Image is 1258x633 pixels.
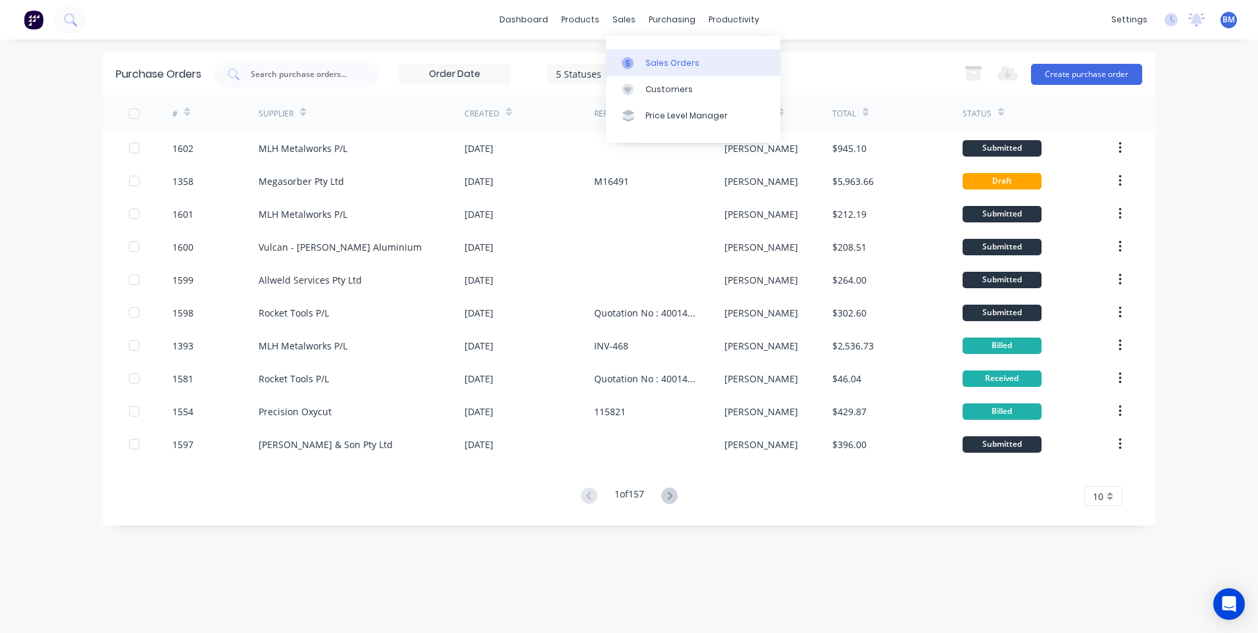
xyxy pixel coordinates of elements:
[724,405,798,418] div: [PERSON_NAME]
[963,403,1042,420] div: Billed
[645,84,693,95] div: Customers
[465,108,499,120] div: Created
[465,174,493,188] div: [DATE]
[172,372,193,386] div: 1581
[1213,588,1245,620] div: Open Intercom Messenger
[832,438,867,451] div: $396.00
[172,405,193,418] div: 1554
[606,76,780,103] a: Customers
[172,240,193,254] div: 1600
[116,66,201,82] div: Purchase Orders
[594,306,697,320] div: Quotation No : 40014503
[963,305,1042,321] div: Submitted
[724,273,798,287] div: [PERSON_NAME]
[172,438,193,451] div: 1597
[832,372,861,386] div: $46.04
[963,140,1042,157] div: Submitted
[724,207,798,221] div: [PERSON_NAME]
[832,141,867,155] div: $945.10
[724,141,798,155] div: [PERSON_NAME]
[172,141,193,155] div: 1602
[259,372,329,386] div: Rocket Tools P/L
[24,10,43,30] img: Factory
[465,339,493,353] div: [DATE]
[606,10,642,30] div: sales
[832,174,874,188] div: $5,963.66
[172,108,178,120] div: #
[1031,64,1142,85] button: Create purchase order
[556,66,650,80] div: 5 Statuses
[259,273,362,287] div: Allweld Services Pty Ltd
[172,207,193,221] div: 1601
[172,273,193,287] div: 1599
[832,405,867,418] div: $429.87
[1105,10,1154,30] div: settings
[465,405,493,418] div: [DATE]
[555,10,606,30] div: products
[259,438,393,451] div: [PERSON_NAME] & Son Pty Ltd
[724,372,798,386] div: [PERSON_NAME]
[702,10,766,30] div: productivity
[645,110,728,122] div: Price Level Manager
[465,273,493,287] div: [DATE]
[259,141,347,155] div: MLH Metalworks P/L
[832,240,867,254] div: $208.51
[724,339,798,353] div: [PERSON_NAME]
[259,174,344,188] div: Megasorber Pty Ltd
[594,108,637,120] div: Reference
[259,339,347,353] div: MLH Metalworks P/L
[724,438,798,451] div: [PERSON_NAME]
[172,174,193,188] div: 1358
[963,108,992,120] div: Status
[615,487,644,506] div: 1 of 157
[259,405,332,418] div: Precision Oxycut
[963,239,1042,255] div: Submitted
[594,339,628,353] div: INV-468
[594,405,626,418] div: 115821
[465,240,493,254] div: [DATE]
[642,10,702,30] div: purchasing
[832,306,867,320] div: $302.60
[259,306,329,320] div: Rocket Tools P/L
[832,339,874,353] div: $2,536.73
[832,273,867,287] div: $264.00
[259,207,347,221] div: MLH Metalworks P/L
[594,372,697,386] div: Quotation No : 40014493
[963,338,1042,354] div: Billed
[606,103,780,129] a: Price Level Manager
[724,174,798,188] div: [PERSON_NAME]
[724,240,798,254] div: [PERSON_NAME]
[832,108,856,120] div: Total
[963,436,1042,453] div: Submitted
[963,206,1042,222] div: Submitted
[465,438,493,451] div: [DATE]
[606,49,780,76] a: Sales Orders
[963,370,1042,387] div: Received
[249,68,359,81] input: Search purchase orders...
[465,207,493,221] div: [DATE]
[963,272,1042,288] div: Submitted
[465,141,493,155] div: [DATE]
[465,306,493,320] div: [DATE]
[172,339,193,353] div: 1393
[399,64,510,84] input: Order Date
[832,207,867,221] div: $212.19
[1093,490,1103,503] span: 10
[259,108,293,120] div: Supplier
[645,57,699,69] div: Sales Orders
[465,372,493,386] div: [DATE]
[724,306,798,320] div: [PERSON_NAME]
[594,174,629,188] div: M16491
[493,10,555,30] a: dashboard
[963,173,1042,190] div: Draft
[172,306,193,320] div: 1598
[1222,14,1235,26] span: BM
[259,240,422,254] div: Vulcan - [PERSON_NAME] Aluminium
